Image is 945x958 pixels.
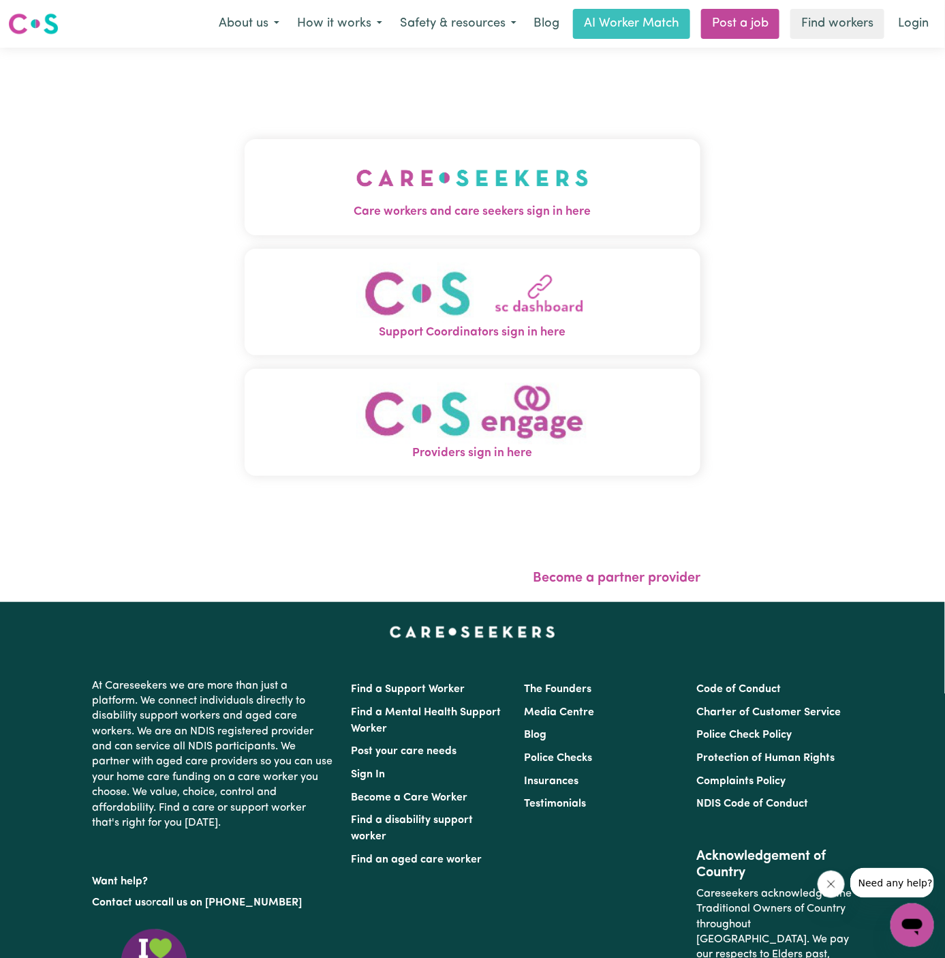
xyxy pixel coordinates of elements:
a: NDIS Code of Conduct [696,798,808,809]
a: call us on [PHONE_NUMBER] [157,897,303,908]
a: Find workers [790,9,884,39]
a: Become a Care Worker [352,792,468,803]
a: Find an aged care worker [352,854,482,865]
a: Code of Conduct [696,684,781,695]
h2: Acknowledgement of Country [696,848,852,881]
span: Support Coordinators sign in here [245,324,701,342]
p: At Careseekers we are more than just a platform. We connect individuals directly to disability su... [93,673,335,837]
span: Providers sign in here [245,445,701,462]
iframe: Button to launch messaging window [890,903,934,947]
span: Care workers and care seekers sign in here [245,203,701,221]
a: Post your care needs [352,746,457,757]
a: Charter of Customer Service [696,707,841,718]
a: Protection of Human Rights [696,753,835,764]
a: Find a Mental Health Support Worker [352,707,501,734]
a: Find a disability support worker [352,815,474,842]
button: How it works [288,10,391,38]
a: Careseekers home page [390,627,555,638]
button: About us [210,10,288,38]
a: Insurances [524,776,578,787]
iframe: Close message [818,871,845,898]
a: Complaints Policy [696,776,786,787]
a: Blog [524,730,546,740]
a: AI Worker Match [573,9,690,39]
button: Care workers and care seekers sign in here [245,139,701,235]
button: Support Coordinators sign in here [245,249,701,356]
a: Become a partner provider [533,571,700,585]
a: Blog [525,9,568,39]
a: Post a job [701,9,779,39]
a: Contact us [93,897,146,908]
a: Media Centre [524,707,594,718]
a: Testimonials [524,798,586,809]
a: Careseekers logo [8,8,59,40]
a: Login [890,9,937,39]
a: Police Checks [524,753,592,764]
a: Police Check Policy [696,730,792,740]
a: Sign In [352,769,386,780]
iframe: Message from company [850,868,934,898]
img: Careseekers logo [8,12,59,36]
a: The Founders [524,684,591,695]
a: Find a Support Worker [352,684,465,695]
button: Safety & resources [391,10,525,38]
button: Providers sign in here [245,369,701,476]
p: Want help? [93,869,335,889]
p: or [93,890,335,916]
